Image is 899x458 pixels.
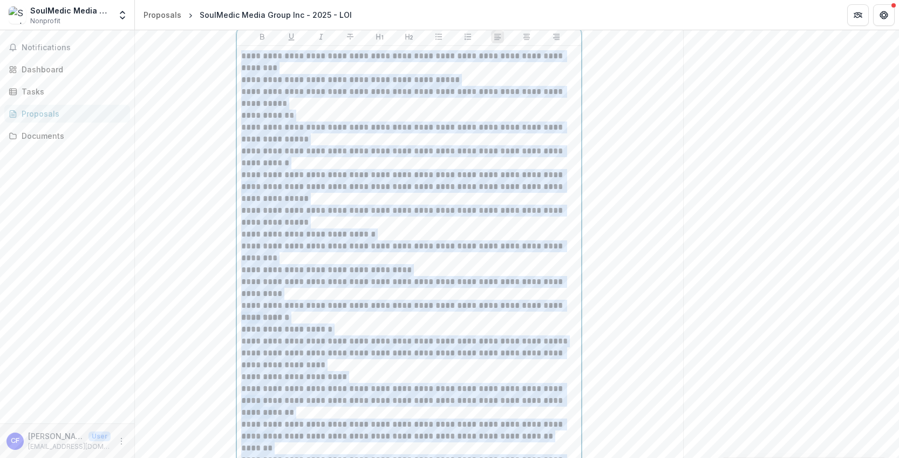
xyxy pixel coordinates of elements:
[88,432,111,441] p: User
[28,430,84,442] p: [PERSON_NAME]
[520,30,533,43] button: Align Center
[115,4,130,26] button: Open entity switcher
[847,4,869,26] button: Partners
[373,30,386,43] button: Heading 1
[144,9,181,21] div: Proposals
[22,108,121,119] div: Proposals
[139,7,186,23] a: Proposals
[9,6,26,24] img: SoulMedic Media Group Inc
[403,30,416,43] button: Heading 2
[22,86,121,97] div: Tasks
[22,43,126,52] span: Notifications
[256,30,269,43] button: Bold
[4,105,130,123] a: Proposals
[491,30,504,43] button: Align Left
[432,30,445,43] button: Bullet List
[28,442,111,452] p: [EMAIL_ADDRESS][DOMAIN_NAME]
[200,9,352,21] div: SoulMedic Media Group Inc - 2025 - LOI
[11,437,19,444] div: Clinton Faupel
[30,16,60,26] span: Nonprofit
[550,30,563,43] button: Align Right
[4,83,130,100] a: Tasks
[22,64,121,75] div: Dashboard
[344,30,357,43] button: Strike
[4,39,130,56] button: Notifications
[285,30,298,43] button: Underline
[115,435,128,448] button: More
[30,5,111,16] div: SoulMedic Media Group Inc
[461,30,474,43] button: Ordered List
[315,30,328,43] button: Italicize
[4,127,130,145] a: Documents
[873,4,895,26] button: Get Help
[22,130,121,142] div: Documents
[4,60,130,78] a: Dashboard
[139,7,356,23] nav: breadcrumb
